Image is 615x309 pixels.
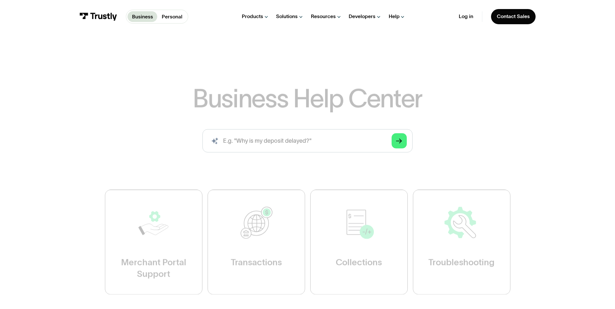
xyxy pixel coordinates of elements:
div: Transactions [231,257,282,268]
div: Help [389,13,400,20]
div: Troubleshooting [428,257,495,268]
a: Personal [157,11,187,22]
a: Contact Sales [491,9,536,24]
p: Personal [162,13,182,21]
a: Transactions [208,190,305,294]
a: Troubleshooting [413,190,510,294]
a: Log in [459,13,473,20]
div: Solutions [276,13,298,20]
div: Products [242,13,263,20]
a: Collections [310,190,408,294]
div: Developers [349,13,375,20]
p: Business [132,13,153,21]
form: Search [202,129,412,152]
a: Merchant Portal Support [105,190,202,294]
div: Merchant Portal Support [120,257,188,280]
h1: Business Help Center [193,86,422,111]
div: Contact Sales [497,13,530,20]
input: search [202,129,412,152]
img: Trustly Logo [79,13,117,21]
div: Collections [336,257,382,268]
a: Business [128,11,157,22]
div: Resources [311,13,336,20]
